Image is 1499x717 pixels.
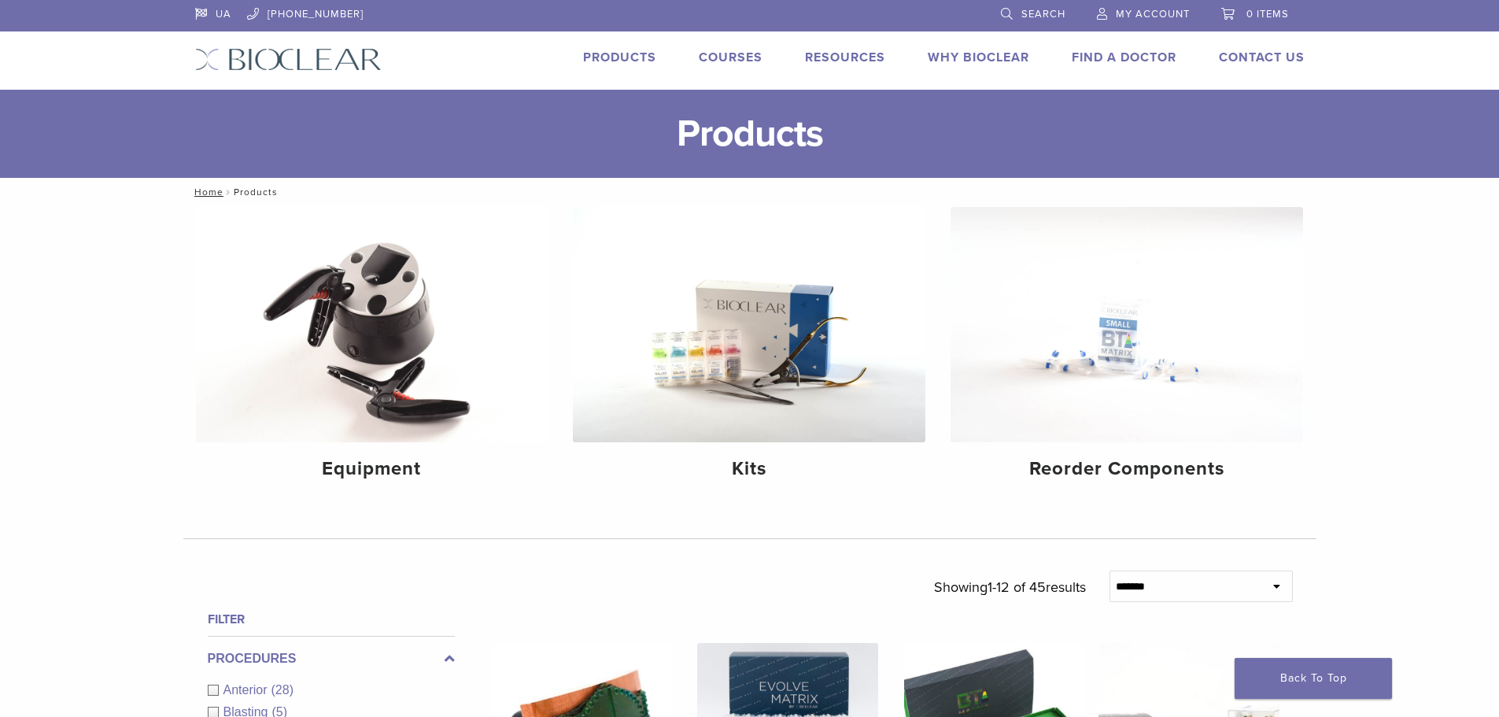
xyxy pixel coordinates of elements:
[223,188,234,196] span: /
[183,178,1316,206] nav: Products
[573,207,925,442] img: Kits
[196,207,548,493] a: Equipment
[196,207,548,442] img: Equipment
[699,50,762,65] a: Courses
[585,455,913,483] h4: Kits
[934,571,1086,604] p: Showing results
[963,455,1290,483] h4: Reorder Components
[1246,8,1289,20] span: 0 items
[208,649,455,668] label: Procedures
[573,207,925,493] a: Kits
[805,50,885,65] a: Resources
[951,207,1303,442] img: Reorder Components
[271,683,294,697] span: (28)
[1219,50,1305,65] a: Contact Us
[208,610,455,629] h4: Filter
[928,50,1029,65] a: Why Bioclear
[195,48,382,71] img: Bioclear
[190,187,223,198] a: Home
[1235,658,1392,699] a: Back To Top
[951,207,1303,493] a: Reorder Components
[209,455,536,483] h4: Equipment
[583,50,656,65] a: Products
[1021,8,1065,20] span: Search
[1072,50,1176,65] a: Find A Doctor
[988,578,1046,596] span: 1-12 of 45
[223,683,271,697] span: Anterior
[1116,8,1190,20] span: My Account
